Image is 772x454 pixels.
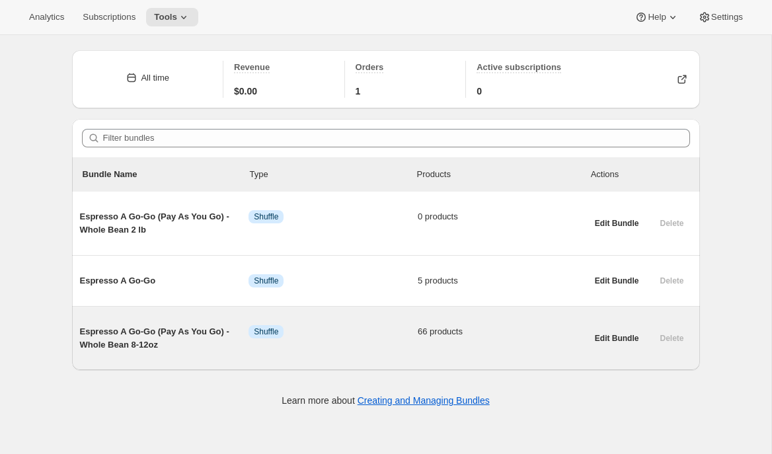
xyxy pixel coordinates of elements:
button: Analytics [21,8,72,26]
span: $0.00 [234,85,257,98]
button: Subscriptions [75,8,143,26]
span: Tools [154,12,177,22]
p: Bundle Name [83,168,250,181]
button: Help [627,8,687,26]
span: 66 products [418,325,587,338]
button: Settings [690,8,751,26]
span: 0 products [418,210,587,223]
span: Revenue [234,62,270,72]
span: Edit Bundle [595,333,639,344]
div: All time [141,71,169,85]
span: Active subscriptions [477,62,561,72]
span: 1 [356,85,361,98]
div: Products [417,168,584,181]
span: Analytics [29,12,64,22]
span: Settings [711,12,743,22]
button: Edit Bundle [587,214,647,233]
span: 5 products [418,274,587,287]
span: Edit Bundle [595,276,639,286]
button: Edit Bundle [587,272,647,290]
span: Subscriptions [83,12,135,22]
button: Tools [146,8,198,26]
span: Edit Bundle [595,218,639,229]
div: Actions [591,168,689,181]
div: Type [250,168,417,181]
span: Espresso A Go-Go (Pay As You Go) - Whole Bean 2 lb [80,210,249,237]
span: 0 [477,85,482,98]
p: Learn more about [282,394,489,407]
span: Shuffle [254,276,278,286]
button: Edit Bundle [587,329,647,348]
span: Help [648,12,666,22]
a: Creating and Managing Bundles [358,395,490,406]
span: Espresso A Go-Go (Pay As You Go) - Whole Bean 8-12oz [80,325,249,352]
span: Shuffle [254,326,278,337]
span: Shuffle [254,211,278,222]
input: Filter bundles [103,129,690,147]
span: Orders [356,62,384,72]
span: Espresso A Go-Go [80,274,249,287]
